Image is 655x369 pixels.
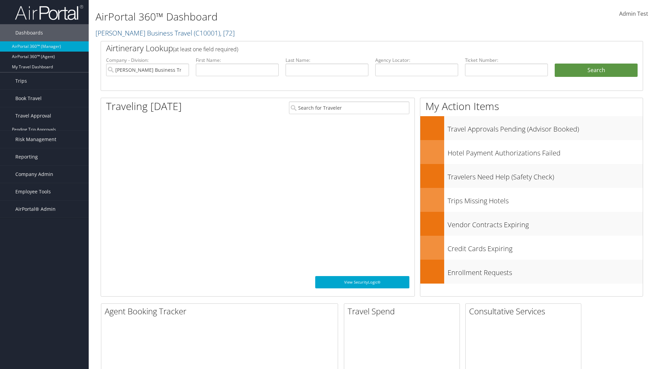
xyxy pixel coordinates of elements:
h3: Enrollment Requests [448,264,643,277]
span: Admin Test [619,10,648,17]
h2: Consultative Services [469,305,581,317]
h3: Hotel Payment Authorizations Failed [448,145,643,158]
a: Trips Missing Hotels [420,188,643,212]
h1: Traveling [DATE] [106,99,182,113]
span: Travel Approval [15,107,51,124]
h3: Travelers Need Help (Safety Check) [448,169,643,182]
h3: Travel Approvals Pending (Advisor Booked) [448,121,643,134]
a: Vendor Contracts Expiring [420,212,643,236]
span: Dashboards [15,24,43,41]
a: [PERSON_NAME] Business Travel [96,28,235,38]
span: Reporting [15,148,38,165]
a: Admin Test [619,3,648,25]
h1: My Action Items [420,99,643,113]
input: Search for Traveler [289,101,409,114]
h3: Trips Missing Hotels [448,193,643,206]
h2: Travel Spend [348,305,460,317]
a: Travel Approvals Pending (Advisor Booked) [420,116,643,140]
span: , [ 72 ] [220,28,235,38]
h3: Credit Cards Expiring [448,241,643,254]
span: Risk Management [15,131,56,148]
label: Agency Locator: [375,57,458,64]
h3: Vendor Contracts Expiring [448,217,643,230]
h1: AirPortal 360™ Dashboard [96,10,464,24]
button: Search [555,64,638,77]
h2: Airtinerary Lookup [106,42,593,54]
span: (at least one field required) [173,45,238,53]
span: Company Admin [15,166,53,183]
span: Book Travel [15,90,42,107]
label: First Name: [196,57,279,64]
a: Hotel Payment Authorizations Failed [420,140,643,164]
a: Enrollment Requests [420,260,643,284]
a: Credit Cards Expiring [420,236,643,260]
label: Company - Division: [106,57,189,64]
a: View SecurityLogic® [315,276,409,288]
img: airportal-logo.png [15,4,83,20]
h2: Agent Booking Tracker [105,305,338,317]
label: Last Name: [286,57,368,64]
span: ( C10001 ) [194,28,220,38]
label: Ticket Number: [465,57,548,64]
span: Trips [15,72,27,90]
a: Travelers Need Help (Safety Check) [420,164,643,188]
span: Employee Tools [15,183,51,200]
span: AirPortal® Admin [15,201,56,218]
